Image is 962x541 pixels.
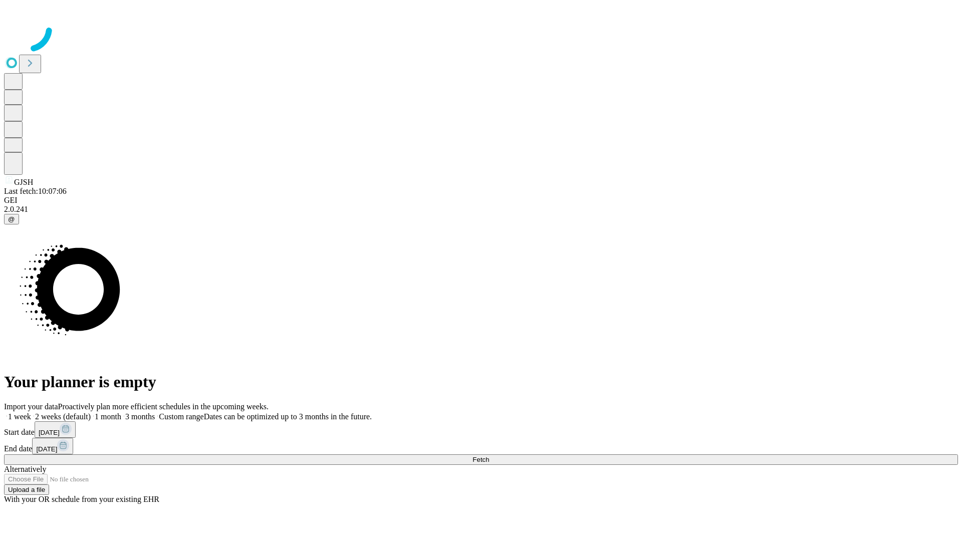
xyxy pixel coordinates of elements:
[4,214,19,224] button: @
[4,495,159,503] span: With your OR schedule from your existing EHR
[35,421,76,438] button: [DATE]
[4,205,958,214] div: 2.0.241
[4,187,67,195] span: Last fetch: 10:07:06
[4,484,49,495] button: Upload a file
[4,373,958,391] h1: Your planner is empty
[4,421,958,438] div: Start date
[39,429,60,436] span: [DATE]
[4,454,958,465] button: Fetch
[4,465,46,473] span: Alternatively
[4,196,958,205] div: GEI
[8,215,15,223] span: @
[159,412,203,421] span: Custom range
[472,456,489,463] span: Fetch
[58,402,269,411] span: Proactively plan more efficient schedules in the upcoming weeks.
[204,412,372,421] span: Dates can be optimized up to 3 months in the future.
[125,412,155,421] span: 3 months
[95,412,121,421] span: 1 month
[32,438,73,454] button: [DATE]
[14,178,33,186] span: GJSH
[36,445,57,453] span: [DATE]
[4,438,958,454] div: End date
[35,412,91,421] span: 2 weeks (default)
[4,402,58,411] span: Import your data
[8,412,31,421] span: 1 week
